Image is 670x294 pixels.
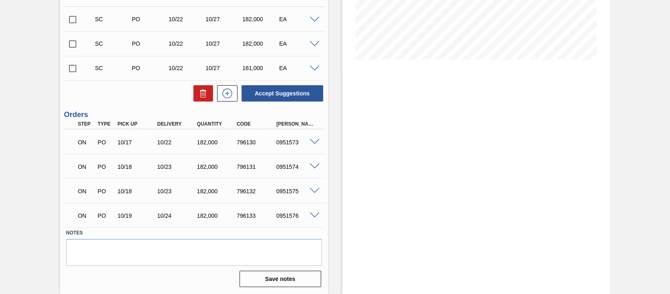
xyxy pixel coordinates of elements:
div: 0951573 [274,139,318,146]
div: Code [235,121,279,127]
div: Delete Suggestions [189,85,213,102]
p: ON [78,212,94,219]
div: Type [95,121,115,127]
div: 10/22/2025 [166,16,207,22]
div: Negotiating Order [76,182,96,200]
div: 182,000 [240,16,281,22]
div: 0951575 [274,188,318,195]
div: EA [277,65,317,71]
div: 182,000 [195,188,239,195]
div: 10/18/2025 [115,188,160,195]
div: 10/24/2025 [155,212,199,219]
div: Suggestion Created [93,40,133,47]
div: Purchase order [130,16,170,22]
div: 796131 [235,164,279,170]
div: Negotiating Order [76,133,96,151]
p: ON [78,139,94,146]
div: [PERSON_NAME]. ID [274,121,318,127]
div: 10/22/2025 [166,40,207,47]
div: 161,000 [240,65,281,71]
div: Negotiating Order [76,158,96,176]
div: Suggestion Created [93,16,133,22]
div: Accept Suggestions [237,84,324,102]
div: 182,000 [240,40,281,47]
h3: Orders [64,111,324,119]
div: Pick up [115,121,160,127]
p: ON [78,188,94,195]
div: EA [277,16,317,22]
div: 10/27/2025 [204,65,244,71]
div: Quantity [195,121,239,127]
label: Notes [66,227,322,239]
div: 10/23/2025 [155,188,199,195]
div: Purchase order [95,164,115,170]
div: 796130 [235,139,279,146]
div: Purchase order [130,65,170,71]
div: 10/17/2025 [115,139,160,146]
div: 796133 [235,212,279,219]
div: Step [76,121,96,127]
p: ON [78,164,94,170]
div: Negotiating Order [76,207,96,225]
div: 0951574 [274,164,318,170]
button: Save notes [240,271,321,287]
div: 10/22/2025 [155,139,199,146]
div: 10/18/2025 [115,164,160,170]
div: EA [277,40,317,47]
div: 182,000 [195,164,239,170]
div: 10/19/2025 [115,212,160,219]
div: Suggestion Created [93,65,133,71]
div: 10/27/2025 [204,40,244,47]
div: 182,000 [195,139,239,146]
div: Purchase order [130,40,170,47]
div: 10/22/2025 [166,65,207,71]
div: 796132 [235,188,279,195]
div: 0951576 [274,212,318,219]
div: 10/27/2025 [204,16,244,22]
div: Delivery [155,121,199,127]
div: Purchase order [95,212,115,219]
div: Purchase order [95,139,115,146]
div: Purchase order [95,188,115,195]
div: New suggestion [213,85,237,102]
div: 10/23/2025 [155,164,199,170]
button: Accept Suggestions [242,85,323,102]
div: 182,000 [195,212,239,219]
